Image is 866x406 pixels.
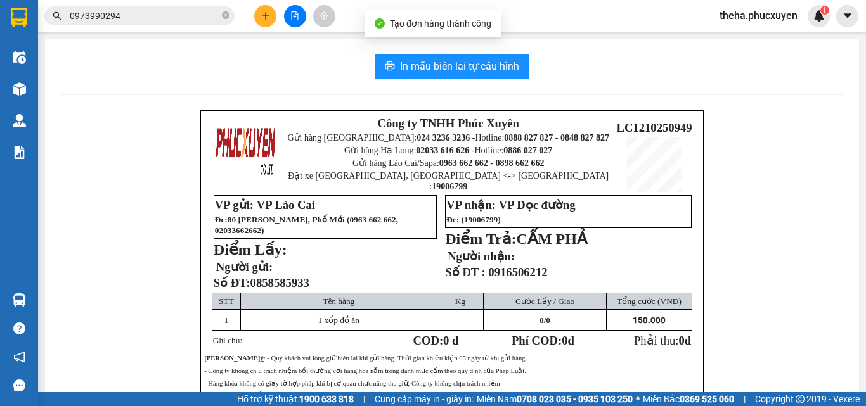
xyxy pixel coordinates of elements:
[413,334,458,347] strong: COD:
[540,315,550,325] span: /0
[260,355,263,362] strong: ý
[214,276,309,289] strong: Số ĐT:
[11,8,27,27] img: logo-vxr
[70,9,219,23] input: Tìm tên, số ĐT hoặc mã đơn
[678,334,684,347] span: 0
[634,334,691,347] span: Phải thu:
[215,119,277,181] img: logo
[616,121,692,134] span: LC1210250949
[517,231,587,247] span: CẨM PHẢ
[204,367,526,374] span: - Công ty không chịu trách nhiệm bồi thường vơi hàng hóa nằm trong danh mục cấm theo quy định của...
[375,392,474,406] span: Cung cấp máy in - giấy in:
[439,158,545,168] strong: 0963 662 662 - 0898 662 662
[320,11,328,20] span: aim
[318,315,359,325] span: 1 xốp đồ ăn
[477,392,633,406] span: Miền Nam
[13,322,25,334] span: question-circle
[13,82,26,96] img: warehouse-icon
[377,117,519,130] strong: Công ty TNHH Phúc Xuyên
[13,146,26,159] img: solution-icon
[446,215,501,224] span: Đc: (
[222,10,229,22] span: close-circle
[13,293,26,307] img: warehouse-icon
[344,146,552,155] span: Gửi hàng Hạ Long: Hotline:
[363,392,365,406] span: |
[499,198,576,212] span: VP Dọc đường
[562,334,567,347] span: 0
[540,315,544,325] span: 0
[13,351,25,363] span: notification
[323,296,354,306] span: Tên hàng
[375,18,385,29] span: check-circle
[6,37,127,82] span: Gửi hàng [GEOGRAPHIC_DATA]: Hotline:
[219,296,234,306] span: STT
[744,392,746,406] span: |
[448,250,515,263] strong: Người nhận:
[53,11,61,20] span: search
[250,276,309,289] span: 0858585933
[400,58,519,74] span: In mẫu biên lai tự cấu hình
[214,241,287,258] strong: Điểm Lấy:
[254,5,276,27] button: plus
[633,315,666,325] span: 150.000
[215,215,398,235] span: Đc 80 [PERSON_NAME], Phố Mới (
[515,296,574,306] span: Cước Lấy / Giao
[796,395,805,403] span: copyright
[290,11,299,20] span: file-add
[27,60,127,82] strong: 0888 827 827 - 0848 827 827
[488,265,547,279] span: 0916506212
[13,51,26,64] img: warehouse-icon
[284,5,306,27] button: file-add
[685,334,691,347] span: đ
[204,380,500,387] span: - Hàng khóa không có giấy tờ hợp pháp khi bị cơ quan chưc năng thu giữ, Công ty không chịu trách ...
[215,215,398,235] span: 0963 662 662, 02033662662)
[445,231,516,247] strong: Điểm Trả:
[375,54,529,79] button: printerIn mẫu biên lai tự cấu hình
[512,334,574,347] strong: Phí COD: đ
[617,296,682,306] span: Tổng cước (VNĐ)
[820,6,829,15] sup: 1
[445,265,486,279] strong: Số ĐT :
[503,146,552,155] strong: 0886 027 027
[385,61,395,73] span: printer
[216,260,273,274] span: Người gửi:
[680,394,734,404] strong: 0369 525 060
[836,5,858,27] button: caret-down
[261,11,270,20] span: plus
[313,5,335,27] button: aim
[215,198,254,212] strong: VP gửi:
[222,11,229,19] span: close-circle
[204,355,260,362] strong: [PERSON_NAME]
[446,198,496,212] strong: VP nhận:
[636,396,640,402] span: ⚪️
[432,182,467,191] strong: 19006799
[517,394,633,404] strong: 0708 023 035 - 0935 103 250
[842,10,853,22] span: caret-down
[299,394,354,404] strong: 1900 633 818
[390,18,491,29] span: Tạo đơn hàng thành công
[257,198,315,212] span: VP Lào Cai
[455,296,465,306] span: Kg
[813,10,825,22] img: icon-new-feature
[287,133,609,143] span: Gửi hàng [GEOGRAPHIC_DATA]: Hotline:
[224,215,227,224] span: :
[709,8,808,23] span: theha.phucxuyen
[504,133,609,143] strong: 0888 827 827 - 0848 827 827
[416,146,474,155] strong: 02033 616 626 -
[464,215,501,224] span: 19006799)
[6,48,127,70] strong: 024 3236 3236 -
[13,379,25,391] span: message
[204,355,527,362] span: : - Quý khách vui lòng giữ biên lai khi gửi hàng. Thời gian khiếu kiện 05 ngày từ khi gửi hàng.
[417,133,475,143] strong: 024 3236 3236 -
[822,6,827,15] span: 1
[13,6,119,34] strong: Công ty TNHH Phúc Xuyên
[13,114,26,127] img: warehouse-icon
[213,336,242,345] span: Ghi chú:
[443,334,458,347] span: 0 đ
[643,392,734,406] span: Miền Bắc
[352,158,545,168] span: Gửi hàng Lào Cai/Sapa:
[237,392,354,406] span: Hỗ trợ kỹ thuật:
[224,315,229,325] span: 1
[288,171,609,191] span: Đặt xe [GEOGRAPHIC_DATA], [GEOGRAPHIC_DATA] <-> [GEOGRAPHIC_DATA] :
[11,85,122,118] span: Gửi hàng Hạ Long: Hotline:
